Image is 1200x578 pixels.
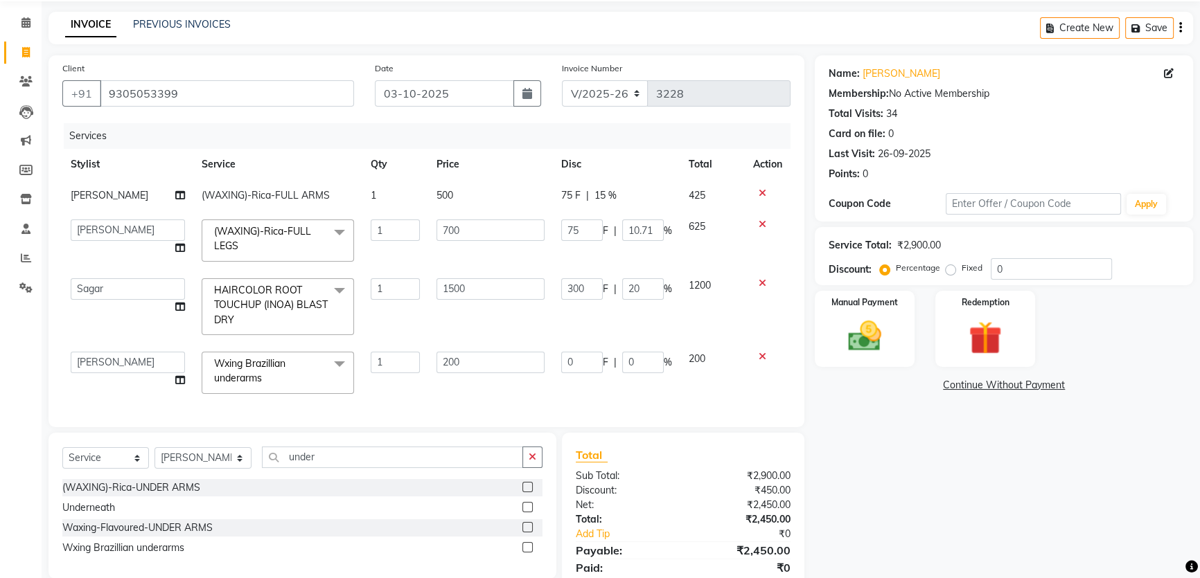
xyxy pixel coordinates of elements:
div: Underneath [62,500,115,515]
a: PREVIOUS INVOICES [133,18,231,30]
a: Add Tip [565,527,703,541]
div: No Active Membership [829,87,1179,101]
input: Search or Scan [262,446,522,468]
span: 1 [371,189,376,201]
label: Percentage [896,262,940,274]
label: Date [375,62,394,75]
div: 34 [886,107,897,121]
img: _cash.svg [838,317,892,355]
span: Total [576,448,608,462]
span: (WAXING)-Rica-FULL LEGS [214,225,311,252]
span: F [603,282,608,296]
span: | [586,188,589,203]
div: ₹2,450.00 [683,512,801,527]
th: Disc [553,149,680,180]
span: 1200 [689,279,711,291]
div: Last Visit: [829,147,875,161]
span: HAIRCOLOR ROOT TOUCHUP (INOA) BLAST DRY [214,284,328,326]
label: Redemption [962,296,1009,309]
span: % [664,355,672,370]
div: ₹0 [703,527,801,541]
div: ₹2,900.00 [897,238,941,253]
div: ₹2,450.00 [683,498,801,512]
div: Discount: [565,483,683,498]
button: +91 [62,80,101,107]
img: _gift.svg [958,317,1012,359]
button: Apply [1127,194,1166,215]
div: Total Visits: [829,107,883,121]
th: Stylist [62,149,193,180]
div: 0 [863,167,868,181]
span: | [614,282,617,296]
th: Total [680,149,745,180]
div: ₹2,450.00 [683,542,801,559]
div: Membership: [829,87,889,101]
span: 75 F [561,188,581,203]
span: F [603,355,608,370]
div: Points: [829,167,860,181]
th: Price [428,149,553,180]
span: 425 [689,189,705,201]
div: Name: [829,66,860,81]
label: Client [62,62,85,75]
span: 200 [689,352,705,365]
div: Waxing-Flavoured-UNDER ARMS [62,521,213,535]
span: 15 % [594,188,617,203]
span: [PERSON_NAME] [71,189,148,201]
a: INVOICE [65,12,116,37]
div: (WAXING)-Rica-UNDER ARMS [62,480,200,495]
input: Search by Name/Mobile/Email/Code [100,80,354,107]
div: Wxing Brazillian underarms [62,541,184,555]
div: 0 [888,127,894,141]
span: 500 [436,189,453,201]
div: Payable: [565,542,683,559]
span: 625 [689,220,705,233]
label: Manual Payment [831,296,898,309]
div: Total: [565,512,683,527]
div: ₹0 [683,559,801,576]
input: Enter Offer / Coupon Code [946,193,1121,215]
a: x [238,240,245,252]
button: Create New [1040,17,1120,39]
button: Save [1125,17,1174,39]
div: Service Total: [829,238,892,253]
a: x [262,372,268,384]
div: Paid: [565,559,683,576]
label: Fixed [962,262,982,274]
div: Sub Total: [565,469,683,483]
span: | [614,224,617,238]
th: Qty [362,149,428,180]
th: Action [745,149,791,180]
div: Card on file: [829,127,885,141]
th: Service [193,149,362,180]
div: Discount: [829,262,872,277]
span: F [603,224,608,238]
div: 26-09-2025 [878,147,930,161]
div: Services [64,123,801,149]
a: x [234,314,240,326]
span: % [664,282,672,296]
div: Coupon Code [829,197,946,211]
div: ₹450.00 [683,483,801,498]
span: % [664,224,672,238]
span: Wxing Brazillian underarms [214,357,285,384]
a: Continue Without Payment [818,378,1190,392]
a: [PERSON_NAME] [863,66,940,81]
span: | [614,355,617,370]
div: Net: [565,498,683,512]
div: ₹2,900.00 [683,469,801,483]
span: (WAXING)-Rica-FULL ARMS [202,189,330,201]
label: Invoice Number [562,62,622,75]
